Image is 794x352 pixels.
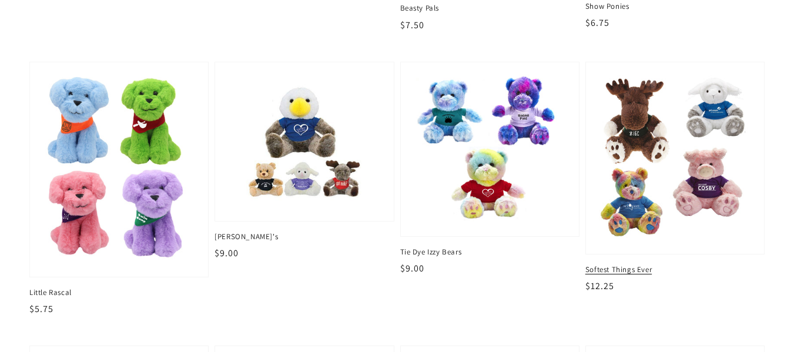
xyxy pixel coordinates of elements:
[413,74,567,224] img: Tie Dye Izzy Bears
[227,74,381,210] img: Glenky's
[215,232,394,242] span: [PERSON_NAME]'s
[400,3,579,14] span: Beasty Pals
[215,247,239,259] span: $9.00
[585,264,765,275] span: Softest Things Ever
[400,247,579,257] span: Tie Dye Izzy Bears
[29,303,53,315] span: $5.75
[585,280,614,292] span: $12.25
[215,62,394,261] a: Glenky's [PERSON_NAME]'s $9.00
[400,62,579,276] a: Tie Dye Izzy Bears Tie Dye Izzy Bears $9.00
[29,62,209,316] a: Little Rascal Little Rascal $5.75
[585,1,765,12] span: Show Ponies
[400,262,424,274] span: $9.00
[29,287,209,298] span: Little Rascal
[42,74,196,265] img: Little Rascal
[400,19,424,31] span: $7.50
[585,16,609,29] span: $6.75
[585,62,765,294] a: Softest Things Ever Softest Things Ever $12.25
[595,71,755,244] img: Softest Things Ever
